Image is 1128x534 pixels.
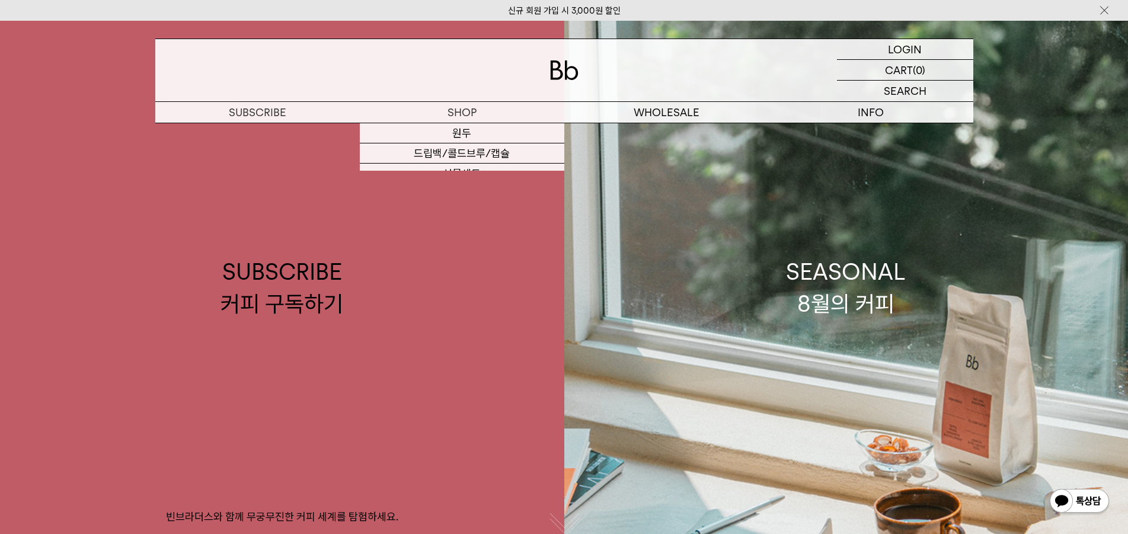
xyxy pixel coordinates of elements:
p: LOGIN [888,39,922,59]
a: SUBSCRIBE [155,102,360,123]
p: INFO [769,102,973,123]
a: 드립백/콜드브루/캡슐 [360,143,564,164]
a: CART (0) [837,60,973,81]
a: 신규 회원 가입 시 3,000원 할인 [508,5,621,16]
a: 원두 [360,123,564,143]
p: SEARCH [884,81,926,101]
img: 로고 [550,60,579,80]
p: CART [885,60,913,80]
a: LOGIN [837,39,973,60]
p: WHOLESALE [564,102,769,123]
img: 카카오톡 채널 1:1 채팅 버튼 [1049,488,1110,516]
p: (0) [913,60,925,80]
a: SHOP [360,102,564,123]
a: 선물세트 [360,164,564,184]
div: SEASONAL 8월의 커피 [786,256,906,319]
div: SUBSCRIBE 커피 구독하기 [221,256,343,319]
